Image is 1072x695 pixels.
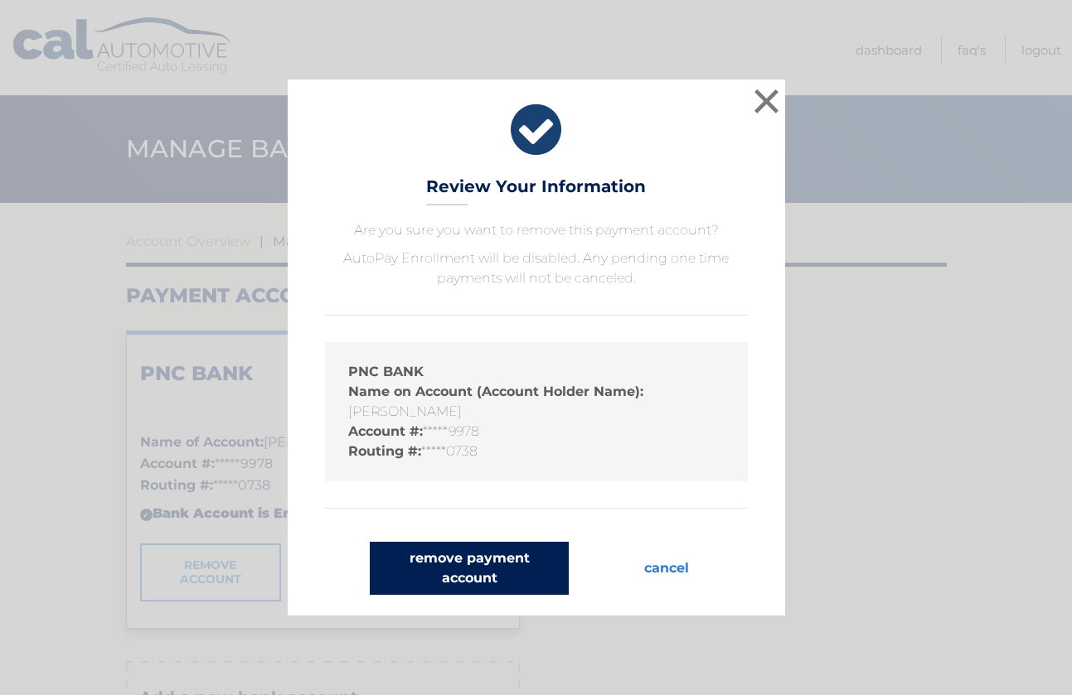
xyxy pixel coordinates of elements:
[370,542,569,595] button: remove payment account
[348,384,643,399] strong: Name on Account (Account Holder Name):
[750,84,783,118] button: ×
[426,176,646,205] h3: Review Your Information
[325,220,748,240] p: Are you sure you want to remove this payment account?
[348,423,423,439] strong: Account #:
[348,443,421,459] strong: Routing #:
[325,249,748,288] p: AutoPay Enrollment will be disabled. Any pending one time payments will not be canceled.
[348,382,725,422] li: [PERSON_NAME]
[631,542,702,595] button: cancel
[348,364,424,379] strong: PNC BANK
